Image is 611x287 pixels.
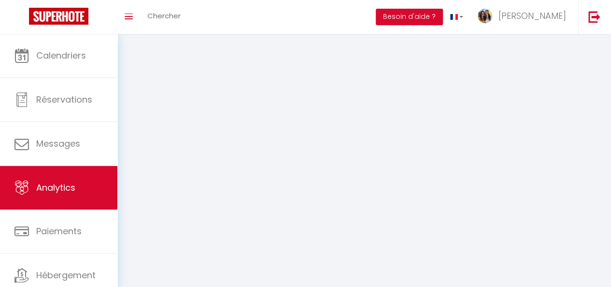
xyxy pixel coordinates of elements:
[588,11,600,23] img: logout
[570,243,604,280] iframe: Chat
[147,11,181,21] span: Chercher
[36,225,82,237] span: Paiements
[36,49,86,61] span: Calendriers
[36,269,96,281] span: Hébergement
[376,9,443,25] button: Besoin d'aide ?
[8,4,37,33] button: Ouvrir le widget de chat LiveChat
[36,93,92,106] span: Réservations
[36,181,75,194] span: Analytics
[498,10,566,22] span: [PERSON_NAME]
[29,8,88,25] img: Super Booking
[478,9,492,23] img: ...
[36,137,80,150] span: Messages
